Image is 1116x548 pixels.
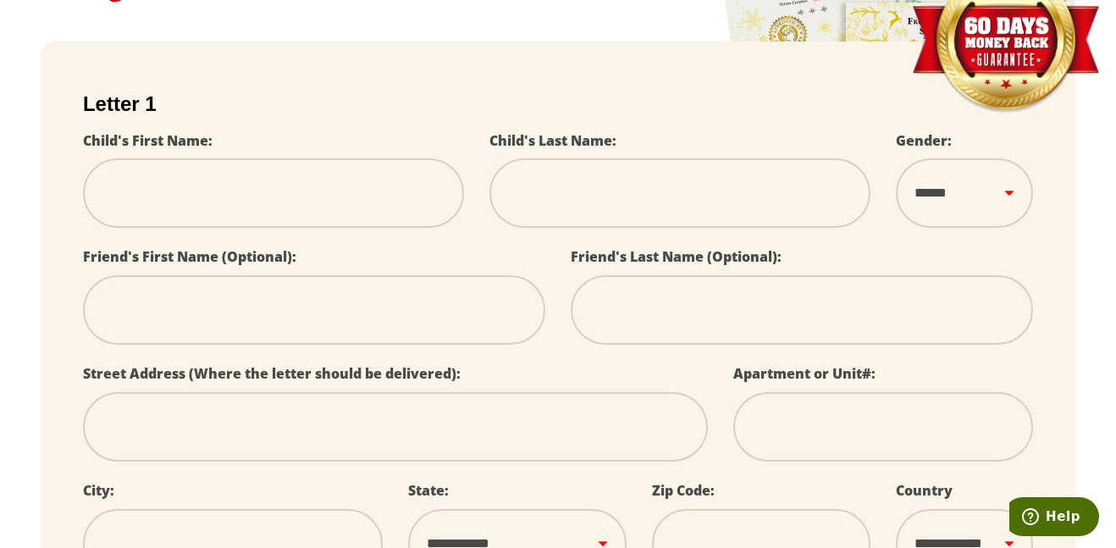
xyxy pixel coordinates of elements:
label: Street Address (Where the letter should be delivered): [83,364,461,383]
iframe: Opens a widget where you can find more information [1009,497,1099,540]
label: Child's First Name: [83,131,213,150]
label: Friend's Last Name (Optional): [571,247,782,266]
label: Child's Last Name: [489,131,616,150]
label: Apartment or Unit#: [733,364,876,383]
label: Gender: [896,131,952,150]
label: Zip Code: [652,481,715,500]
h2: Letter 1 [83,92,1033,116]
label: Country [896,481,953,500]
label: State: [408,481,449,500]
label: City: [83,481,114,500]
label: Friend's First Name (Optional): [83,247,296,266]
